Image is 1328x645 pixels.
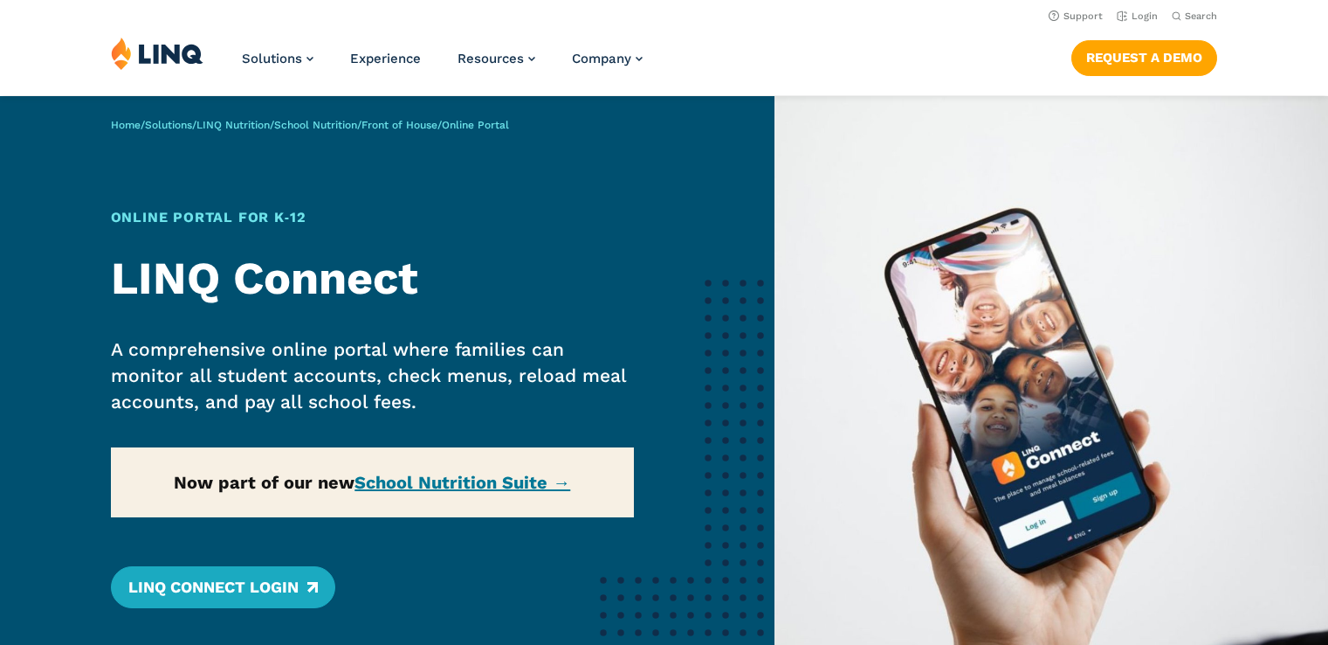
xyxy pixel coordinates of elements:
[242,37,643,94] nav: Primary Navigation
[350,51,421,66] a: Experience
[1185,10,1217,22] span: Search
[572,51,631,66] span: Company
[111,566,335,608] a: LINQ Connect Login
[1071,37,1217,75] nav: Button Navigation
[361,119,437,131] a: Front of House
[274,119,357,131] a: School Nutrition
[442,119,509,131] span: Online Portal
[111,207,634,228] h1: Online Portal for K‑12
[458,51,535,66] a: Resources
[1172,10,1217,23] button: Open Search Bar
[196,119,270,131] a: LINQ Nutrition
[1117,10,1158,22] a: Login
[242,51,313,66] a: Solutions
[242,51,302,66] span: Solutions
[111,119,141,131] a: Home
[1049,10,1103,22] a: Support
[174,472,570,493] strong: Now part of our new
[572,51,643,66] a: Company
[111,336,634,415] p: A comprehensive online portal where families can monitor all student accounts, check menus, reloa...
[111,37,203,70] img: LINQ | K‑12 Software
[111,252,418,305] strong: LINQ Connect
[1071,40,1217,75] a: Request a Demo
[145,119,192,131] a: Solutions
[458,51,524,66] span: Resources
[111,119,509,131] span: / / / / /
